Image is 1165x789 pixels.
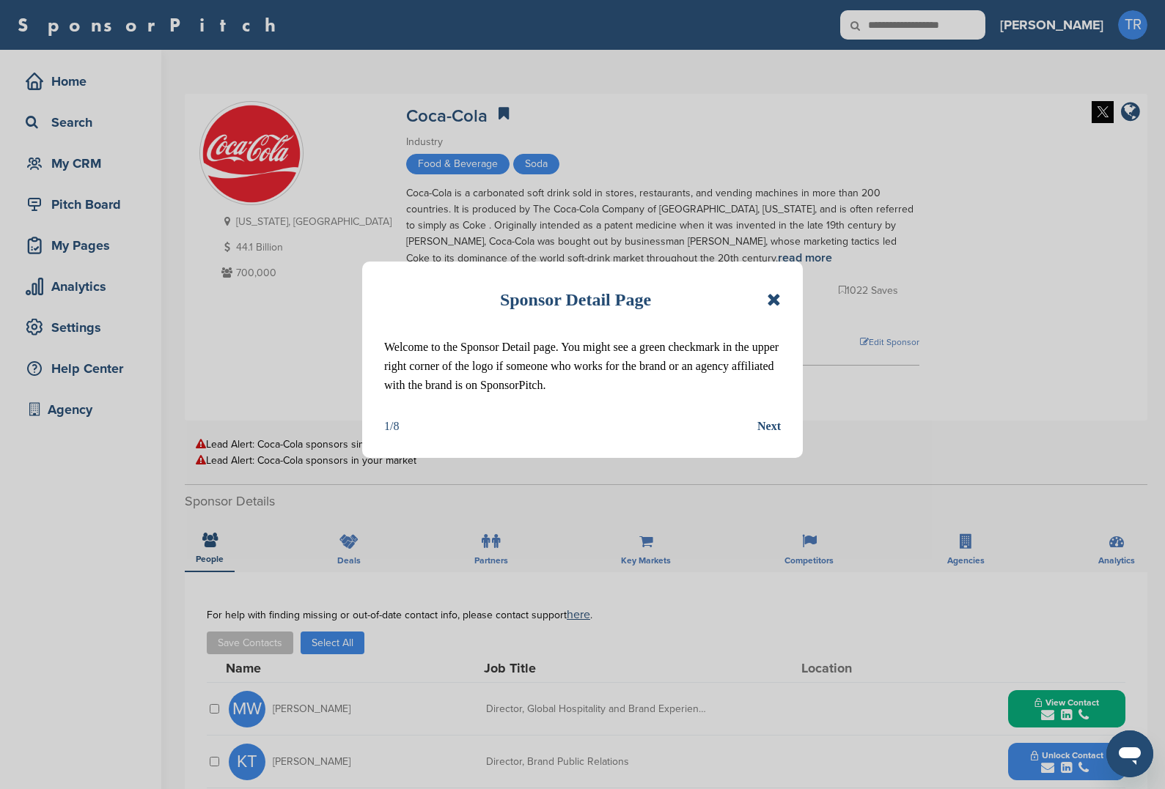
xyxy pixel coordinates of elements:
div: 1/8 [384,417,399,436]
button: Next [757,417,781,436]
p: Welcome to the Sponsor Detail page. You might see a green checkmark in the upper right corner of ... [384,338,781,395]
iframe: Button to launch messaging window [1106,730,1153,777]
h1: Sponsor Detail Page [500,284,651,316]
